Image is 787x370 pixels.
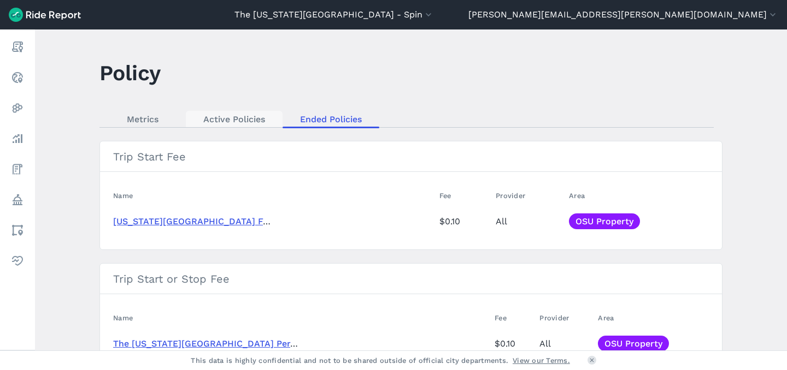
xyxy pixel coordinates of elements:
a: Analyze [8,129,27,148]
th: Area [565,185,709,206]
a: Ended Policies [283,111,379,127]
a: [US_STATE][GEOGRAPHIC_DATA] Fees [113,216,277,226]
a: Realtime [8,68,27,87]
div: All [539,336,589,351]
a: OSU Property [569,213,640,229]
a: Active Policies [186,111,283,127]
a: View our Terms. [513,355,570,366]
a: Policy [8,190,27,210]
a: OSU Property [598,336,669,351]
a: Heatmaps [8,98,27,118]
a: Areas [8,220,27,240]
a: The [US_STATE][GEOGRAPHIC_DATA] Per-Trip Fee (2021) [113,338,356,349]
h3: Trip Start Fee [100,141,722,172]
h1: Policy [99,58,161,88]
th: Provider [535,307,594,329]
th: Fee [490,307,535,329]
a: Metrics [99,111,186,127]
button: [PERSON_NAME][EMAIL_ADDRESS][PERSON_NAME][DOMAIN_NAME] [468,8,778,21]
div: $0.10 [495,336,531,351]
th: Name [113,185,435,206]
div: All [496,213,560,229]
a: Fees [8,159,27,179]
h3: Trip Start or Stop Fee [100,264,722,294]
div: $0.10 [439,213,487,229]
a: Report [8,37,27,57]
button: The [US_STATE][GEOGRAPHIC_DATA] - Spin [234,8,434,21]
th: Name [113,307,490,329]
th: Fee [435,185,491,206]
th: Area [594,307,709,329]
th: Provider [491,185,565,206]
a: Health [8,251,27,271]
img: Ride Report [9,8,81,22]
